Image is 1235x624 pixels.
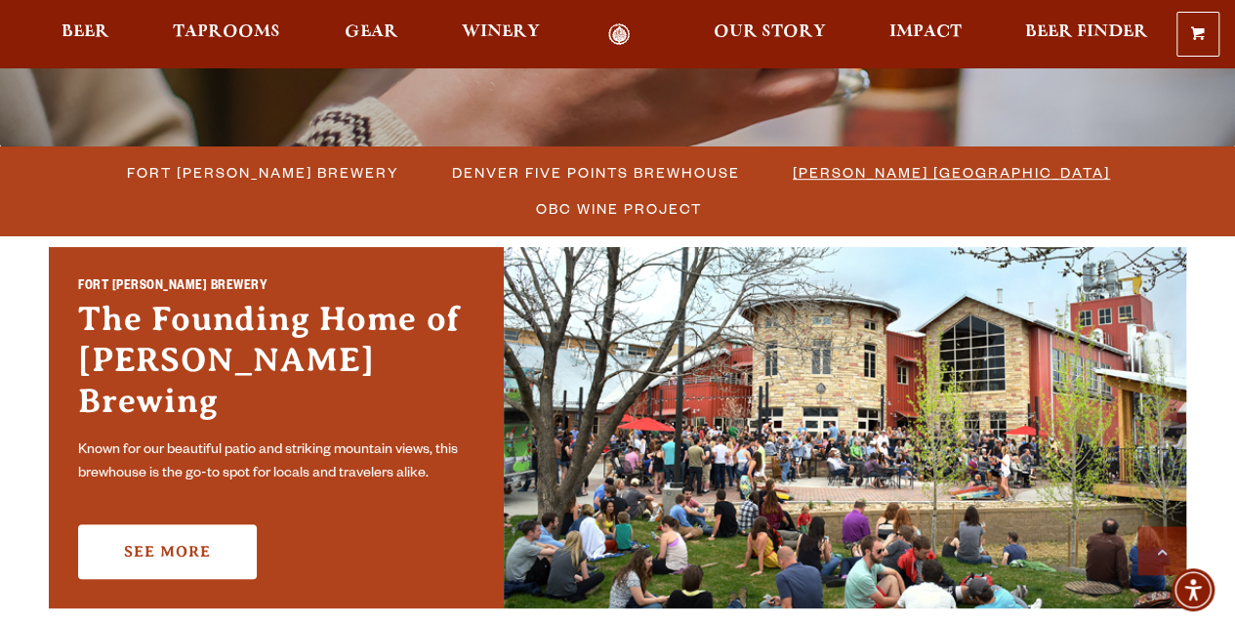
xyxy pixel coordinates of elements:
a: Beer [49,23,122,46]
h3: The Founding Home of [PERSON_NAME] Brewing [78,299,474,432]
span: Winery [462,24,540,40]
a: Fort [PERSON_NAME] Brewery [115,158,409,187]
a: [PERSON_NAME] [GEOGRAPHIC_DATA] [781,158,1120,187]
a: Our Story [701,23,839,46]
p: Known for our beautiful patio and striking mountain views, this brewhouse is the go-to spot for l... [78,439,474,486]
span: [PERSON_NAME] [GEOGRAPHIC_DATA] [793,158,1110,187]
span: Gear [345,24,398,40]
span: Beer [62,24,109,40]
img: Fort Collins Brewery & Taproom' [504,247,1186,608]
a: Beer Finder [1012,23,1161,46]
h2: Fort [PERSON_NAME] Brewery [78,277,474,300]
span: Taprooms [173,24,280,40]
span: Impact [889,24,962,40]
a: Odell Home [583,23,656,46]
a: See More [78,524,257,579]
a: OBC Wine Project [524,194,712,223]
a: Denver Five Points Brewhouse [440,158,750,187]
span: Our Story [714,24,826,40]
a: Winery [449,23,553,46]
a: Impact [877,23,974,46]
span: OBC Wine Project [536,194,702,223]
a: Taprooms [160,23,293,46]
div: Accessibility Menu [1172,568,1214,611]
a: Scroll to top [1137,526,1186,575]
a: Gear [332,23,411,46]
span: Denver Five Points Brewhouse [452,158,740,187]
span: Beer Finder [1025,24,1148,40]
span: Fort [PERSON_NAME] Brewery [127,158,399,187]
